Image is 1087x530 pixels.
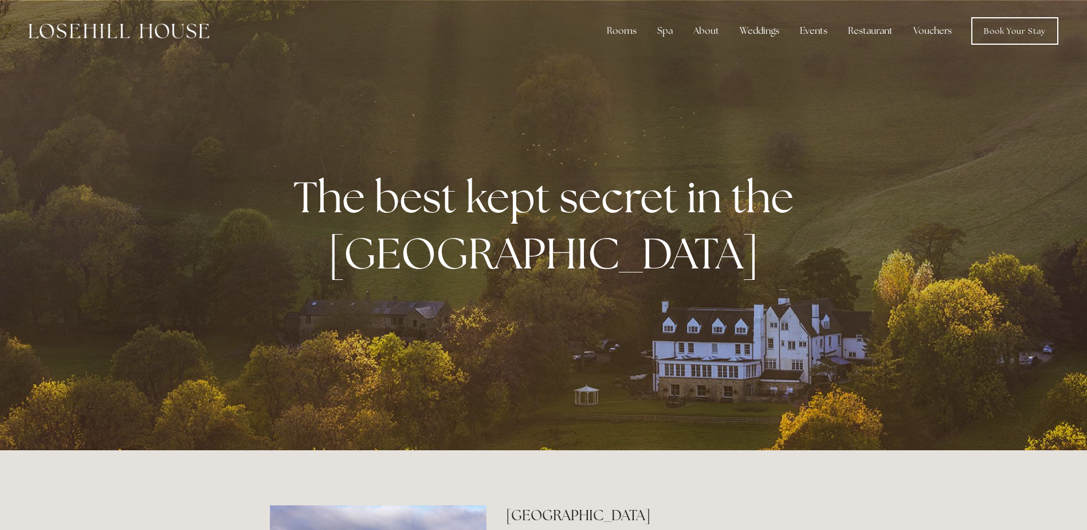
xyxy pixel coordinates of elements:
[904,20,961,42] a: Vouchers
[731,20,788,42] div: Weddings
[598,20,646,42] div: Rooms
[506,505,817,525] h2: [GEOGRAPHIC_DATA]
[29,24,209,38] img: Losehill House
[839,20,902,42] div: Restaurant
[684,20,728,42] div: About
[293,169,803,281] strong: The best kept secret in the [GEOGRAPHIC_DATA]
[791,20,837,42] div: Events
[971,17,1058,45] a: Book Your Stay
[648,20,682,42] div: Spa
